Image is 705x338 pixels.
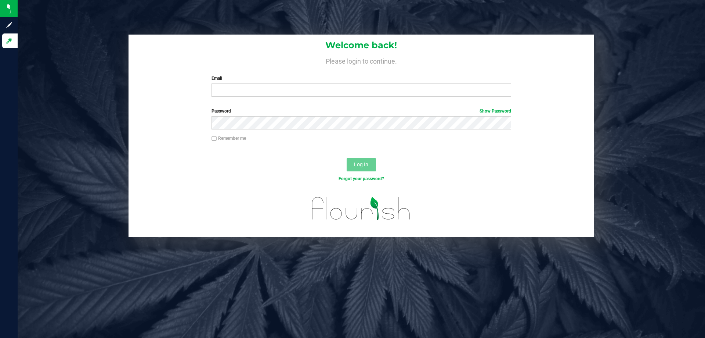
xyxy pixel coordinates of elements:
[6,21,13,29] inline-svg: Sign up
[211,136,217,141] input: Remember me
[129,40,594,50] h1: Welcome back!
[211,75,511,82] label: Email
[6,37,13,45] inline-svg: Log in
[354,161,368,167] span: Log In
[211,108,231,114] span: Password
[480,108,511,114] a: Show Password
[129,56,594,65] h4: Please login to continue.
[211,135,246,142] label: Remember me
[347,158,376,171] button: Log In
[303,190,419,227] img: flourish_logo.svg
[339,176,384,181] a: Forgot your password?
